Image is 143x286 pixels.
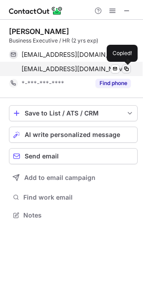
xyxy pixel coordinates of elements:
[9,27,69,36] div: [PERSON_NAME]
[22,65,130,73] span: [EMAIL_ADDRESS][DOMAIN_NAME]
[25,153,59,160] span: Send email
[25,110,122,117] div: Save to List / ATS / CRM
[9,127,138,143] button: AI write personalized message
[95,79,131,88] button: Reveal Button
[22,51,124,59] span: [EMAIL_ADDRESS][DOMAIN_NAME]
[23,193,134,201] span: Find work email
[9,170,138,186] button: Add to email campaign
[9,191,138,204] button: Find work email
[9,5,63,16] img: ContactOut v5.3.10
[24,174,95,181] span: Add to email campaign
[23,211,134,219] span: Notes
[9,148,138,164] button: Send email
[9,209,138,222] button: Notes
[9,37,138,45] div: Business Executive / HR (2 yrs exp)
[9,105,138,121] button: save-profile-one-click
[25,131,120,138] span: AI write personalized message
